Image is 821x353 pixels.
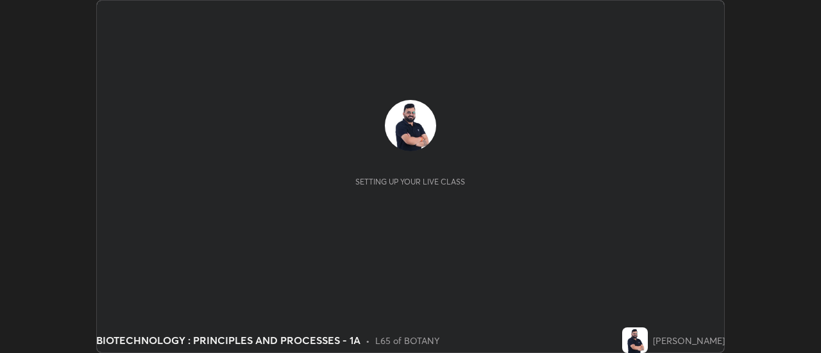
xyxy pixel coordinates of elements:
img: d98aa69fbffa4e468a8ec30e0ca3030a.jpg [622,327,648,353]
div: L65 of BOTANY [375,334,439,347]
div: • [366,334,370,347]
div: BIOTECHNOLOGY : PRINCIPLES AND PROCESSES - 1A [96,332,360,348]
div: Setting up your live class [355,177,465,186]
div: [PERSON_NAME] [653,334,725,347]
img: d98aa69fbffa4e468a8ec30e0ca3030a.jpg [385,100,436,151]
